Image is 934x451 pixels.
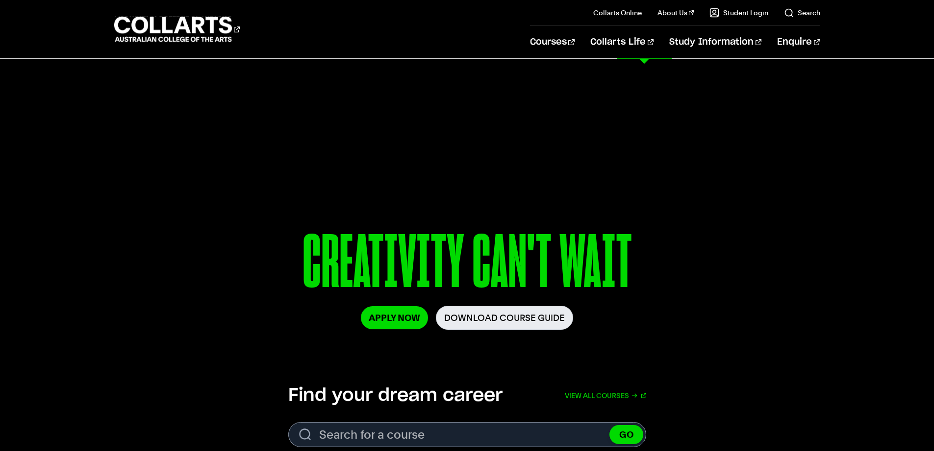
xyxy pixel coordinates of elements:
[590,26,654,58] a: Collarts Life
[669,26,761,58] a: Study Information
[784,8,820,18] a: Search
[777,26,820,58] a: Enquire
[288,422,646,447] form: Search
[609,425,643,444] button: GO
[565,385,646,406] a: View all courses
[593,8,642,18] a: Collarts Online
[530,26,575,58] a: Courses
[114,15,240,43] div: Go to homepage
[436,306,573,330] a: Download Course Guide
[361,306,428,329] a: Apply Now
[709,8,768,18] a: Student Login
[288,385,503,406] h2: Find your dream career
[193,225,740,306] p: CREATIVITY CAN'T WAIT
[657,8,694,18] a: About Us
[288,422,646,447] input: Search for a course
